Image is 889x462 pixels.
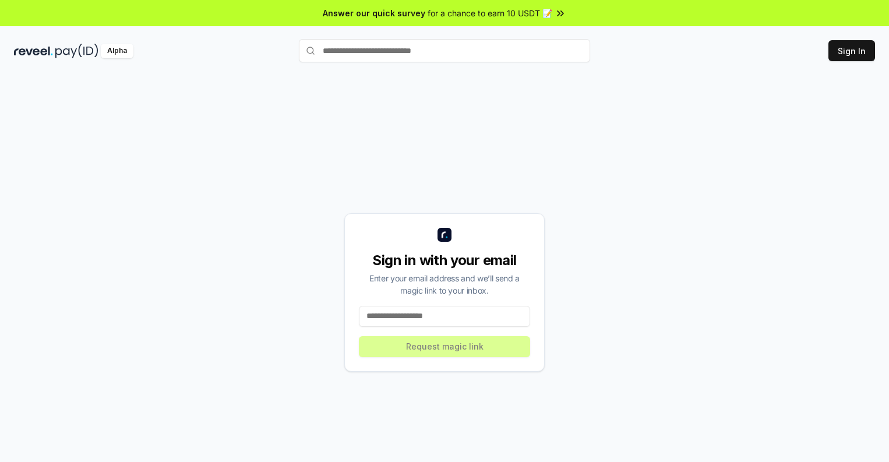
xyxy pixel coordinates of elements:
[359,272,530,297] div: Enter your email address and we’ll send a magic link to your inbox.
[828,40,875,61] button: Sign In
[323,7,425,19] span: Answer our quick survey
[55,44,98,58] img: pay_id
[359,251,530,270] div: Sign in with your email
[438,228,451,242] img: logo_small
[14,44,53,58] img: reveel_dark
[428,7,552,19] span: for a chance to earn 10 USDT 📝
[101,44,133,58] div: Alpha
